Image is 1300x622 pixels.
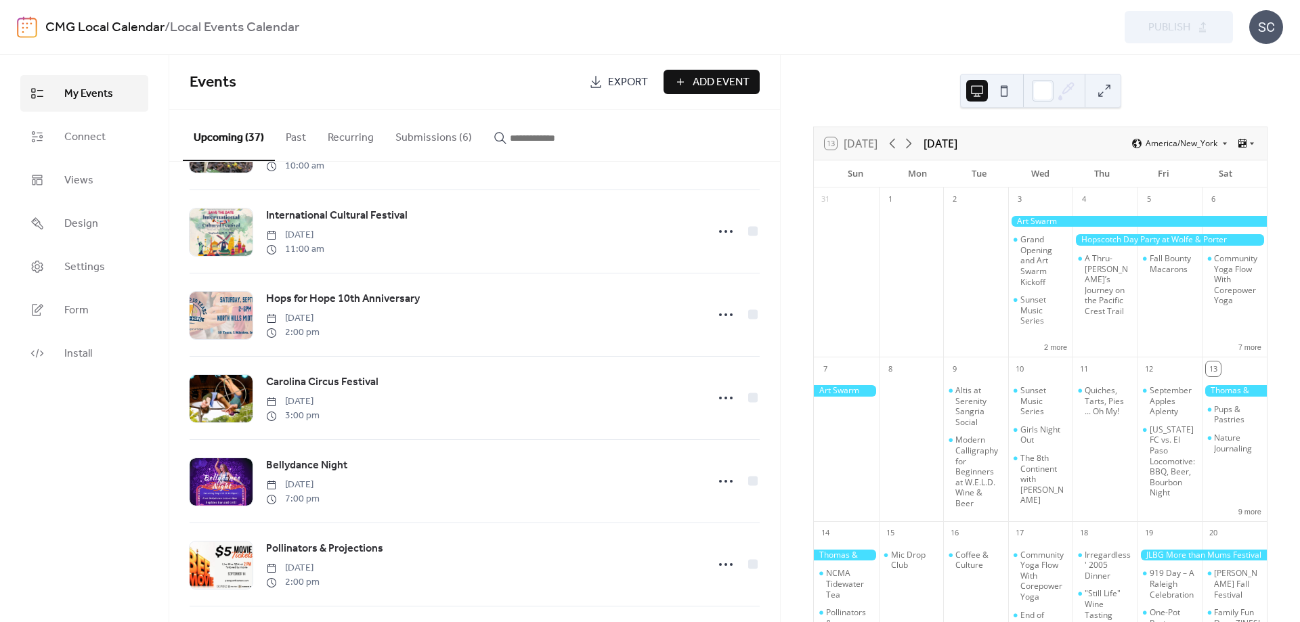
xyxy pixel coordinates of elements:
[266,458,347,474] span: Bellydance Night
[1039,340,1072,352] button: 2 more
[190,68,236,97] span: Events
[385,110,483,160] button: Submissions (6)
[1214,253,1261,306] div: Community Yoga Flow With Corepower Yoga
[266,575,320,590] span: 2:00 pm
[608,74,648,91] span: Export
[1085,588,1132,620] div: "Still Life" Wine Tasting
[20,162,148,198] a: Views
[266,561,320,575] span: [DATE]
[266,492,320,506] span: 7:00 pm
[693,74,750,91] span: Add Event
[266,541,383,557] span: Pollinators & Projections
[1137,568,1202,600] div: 919 Day – A Raleigh Celebration
[20,75,148,112] a: My Events
[266,242,324,257] span: 11:00 am
[955,435,1003,508] div: Modern Calligraphy for Beginners at W.E.L.D. Wine & Beer
[64,86,113,102] span: My Events
[1233,505,1267,516] button: 9 more
[1202,253,1267,306] div: Community Yoga Flow With Corepower Yoga
[266,395,320,409] span: [DATE]
[1206,526,1221,541] div: 20
[20,335,148,372] a: Install
[1150,568,1197,600] div: 919 Day – A Raleigh Celebration
[891,550,938,571] div: Mic Drop Club
[1202,432,1267,453] div: Nature Journaling
[1020,453,1068,506] div: The 8th Continent with [PERSON_NAME]
[1137,424,1202,498] div: North Carolina FC vs. El Paso Locomotive: BBQ, Beer, Bourbon Night
[879,550,944,571] div: Mic Drop Club
[1142,192,1156,207] div: 5
[1150,253,1197,274] div: Fall Bounty Macarons
[266,374,378,391] span: Carolina Circus Festival
[1008,234,1073,287] div: Grand Opening and Art Swarm Kickoff
[266,457,347,474] a: Bellydance Night
[20,248,148,285] a: Settings
[1146,139,1217,148] span: America/New_York
[266,540,383,558] a: Pollinators & Projections
[947,526,962,541] div: 16
[886,160,948,187] div: Mon
[266,326,320,340] span: 2:00 pm
[266,409,320,423] span: 3:00 pm
[1008,424,1073,445] div: Girls Night Out
[1071,160,1133,187] div: Thu
[579,70,658,94] a: Export
[1077,192,1091,207] div: 4
[64,259,105,275] span: Settings
[1085,550,1132,581] div: Irregardless' 2005 Dinner
[170,15,299,41] b: Local Events Calendar
[924,135,957,152] div: [DATE]
[1249,10,1283,44] div: SC
[825,160,886,187] div: Sun
[664,70,760,94] button: Add Event
[814,550,879,561] div: Thomas & Friends in the Garden at New Hope Valley Railway
[883,192,898,207] div: 1
[1020,385,1068,417] div: Sunset Music Series
[20,292,148,328] a: Form
[814,385,879,397] div: Art Swarm
[1072,385,1137,417] div: Quiches, Tarts, Pies ... Oh My!
[266,207,408,225] a: International Cultural Festival
[1085,253,1132,317] div: A Thru-[PERSON_NAME]’s Journey on the Pacific Crest Trail
[818,526,833,541] div: 14
[1008,453,1073,506] div: The 8th Continent with Dr. Meg Lowman
[818,192,833,207] div: 31
[1137,253,1202,274] div: Fall Bounty Macarons
[1150,385,1197,417] div: September Apples Aplenty
[1077,361,1091,376] div: 11
[1206,361,1221,376] div: 13
[948,160,1010,187] div: Tue
[1214,568,1261,600] div: [PERSON_NAME] Fall Festival
[883,526,898,541] div: 15
[1012,361,1027,376] div: 10
[1020,294,1068,326] div: Sunset Music Series
[1137,385,1202,417] div: September Apples Aplenty
[955,385,1003,427] div: Altis at Serenity Sangria Social
[20,118,148,155] a: Connect
[1233,340,1267,352] button: 7 more
[943,435,1008,508] div: Modern Calligraphy for Beginners at W.E.L.D. Wine & Beer
[64,129,106,146] span: Connect
[955,550,1003,571] div: Coffee & Culture
[266,311,320,326] span: [DATE]
[814,568,879,600] div: NCMA Tidewater Tea
[1202,404,1267,425] div: Pups & Pastries
[1010,160,1071,187] div: Wed
[883,361,898,376] div: 8
[1072,253,1137,317] div: A Thru-Hiker’s Journey on the Pacific Crest Trail
[17,16,37,38] img: logo
[1142,526,1156,541] div: 19
[1008,550,1073,602] div: Community Yoga Flow With Corepower Yoga
[64,173,93,189] span: Views
[1072,234,1267,246] div: Hopscotch Day Party at Wolfe & Porter
[826,568,873,600] div: NCMA Tidewater Tea
[1202,568,1267,600] div: Cary Farmers Fall Festival
[943,385,1008,427] div: Altis at Serenity Sangria Social
[1194,160,1256,187] div: Sat
[183,110,275,161] button: Upcoming (37)
[266,290,420,308] a: Hops for Hope 10th Anniversary
[275,110,317,160] button: Past
[1008,216,1267,227] div: Art Swarm
[1202,385,1267,397] div: Thomas & Friends in the Garden at New Hope Valley Railway
[266,291,420,307] span: Hops for Hope 10th Anniversary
